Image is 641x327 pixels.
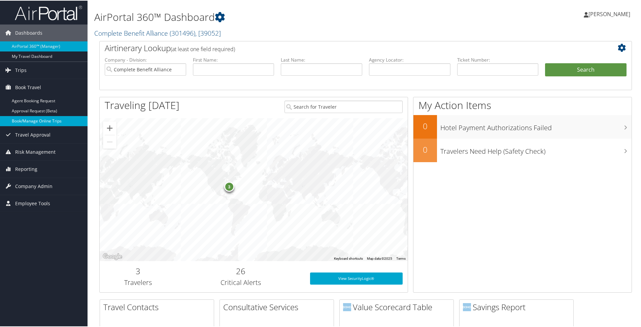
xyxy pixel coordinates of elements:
[94,28,221,37] a: Complete Benefit Alliance
[195,28,221,37] span: , [ 39052 ]
[15,61,27,78] span: Trips
[413,120,437,131] h2: 0
[15,177,53,194] span: Company Admin
[463,301,573,312] h2: Savings Report
[15,126,50,143] span: Travel Approval
[310,272,403,284] a: View SecurityLogic®
[343,302,351,311] img: domo-logo.png
[440,143,632,155] h3: Travelers Need Help (Safety Check)
[15,160,37,177] span: Reporting
[281,56,362,63] label: Last Name:
[588,10,630,17] span: [PERSON_NAME]
[94,9,456,24] h1: AirPortal 360™ Dashboard
[105,277,172,287] h3: Travelers
[103,135,116,148] button: Zoom out
[463,302,471,311] img: domo-logo.png
[103,301,214,312] h2: Travel Contacts
[343,301,453,312] h2: Value Scorecard Table
[105,56,186,63] label: Company - Division:
[284,100,403,112] input: Search for Traveler
[101,252,124,260] a: Open this area in Google Maps (opens a new window)
[15,4,82,20] img: airportal-logo.png
[105,265,172,276] h2: 3
[182,265,300,276] h2: 26
[413,98,632,112] h1: My Action Items
[170,28,195,37] span: ( 301496 )
[15,194,50,211] span: Employee Tools
[103,121,116,134] button: Zoom in
[105,42,582,53] h2: Airtinerary Lookup
[193,56,274,63] label: First Name:
[413,114,632,138] a: 0Hotel Payment Authorizations Failed
[369,56,450,63] label: Agency Locator:
[171,45,235,52] span: (at least one field required)
[224,181,234,191] div: 3
[223,301,334,312] h2: Consultative Services
[334,256,363,260] button: Keyboard shortcuts
[396,256,406,260] a: Terms (opens in new tab)
[584,3,637,24] a: [PERSON_NAME]
[413,143,437,155] h2: 0
[413,138,632,161] a: 0Travelers Need Help (Safety Check)
[101,252,124,260] img: Google
[105,98,179,112] h1: Traveling [DATE]
[545,63,627,76] button: Search
[182,277,300,287] h3: Critical Alerts
[440,119,632,132] h3: Hotel Payment Authorizations Failed
[457,56,539,63] label: Ticket Number:
[15,143,56,160] span: Risk Management
[367,256,392,260] span: Map data ©2025
[15,24,42,41] span: Dashboards
[15,78,41,95] span: Book Travel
